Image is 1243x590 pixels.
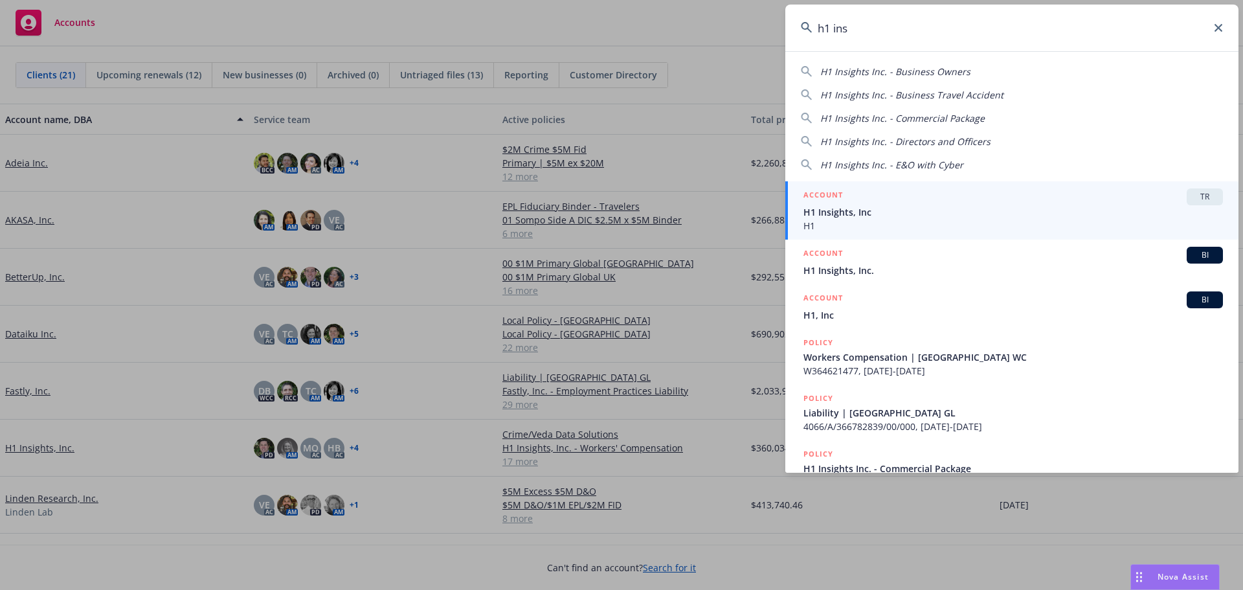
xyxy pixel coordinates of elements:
a: POLICYWorkers Compensation | [GEOGRAPHIC_DATA] WCW364621477, [DATE]-[DATE] [785,329,1238,385]
span: H1, Inc [803,308,1223,322]
a: ACCOUNTBIH1, Inc [785,284,1238,329]
a: POLICYH1 Insights Inc. - Commercial Package [785,440,1238,496]
span: H1 Insights, Inc [803,205,1223,219]
a: ACCOUNTBIH1 Insights, Inc. [785,240,1238,284]
h5: ACCOUNT [803,291,843,307]
h5: POLICY [803,336,833,349]
span: W364621477, [DATE]-[DATE] [803,364,1223,378]
span: H1 Insights, Inc. [803,264,1223,277]
span: BI [1192,249,1218,261]
span: H1 Insights Inc. - Business Travel Accident [820,89,1003,101]
span: H1 Insights Inc. - Commercial Package [820,112,985,124]
span: Nova Assist [1158,571,1209,582]
h5: ACCOUNT [803,247,843,262]
a: ACCOUNTTRH1 Insights, IncH1 [785,181,1238,240]
span: H1 Insights Inc. - Directors and Officers [820,135,991,148]
h5: POLICY [803,392,833,405]
span: 4066/A/366782839/00/000, [DATE]-[DATE] [803,420,1223,433]
span: H1 Insights Inc. - Commercial Package [803,462,1223,475]
span: Workers Compensation | [GEOGRAPHIC_DATA] WC [803,350,1223,364]
input: Search... [785,5,1238,51]
h5: POLICY [803,448,833,460]
span: Liability | [GEOGRAPHIC_DATA] GL [803,406,1223,420]
span: H1 [803,219,1223,233]
a: POLICYLiability | [GEOGRAPHIC_DATA] GL4066/A/366782839/00/000, [DATE]-[DATE] [785,385,1238,440]
h5: ACCOUNT [803,188,843,204]
span: TR [1192,191,1218,203]
span: BI [1192,294,1218,306]
div: Drag to move [1131,565,1147,589]
button: Nova Assist [1130,564,1220,590]
span: H1 Insights Inc. - Business Owners [820,65,970,78]
span: H1 Insights Inc. - E&O with Cyber [820,159,963,171]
